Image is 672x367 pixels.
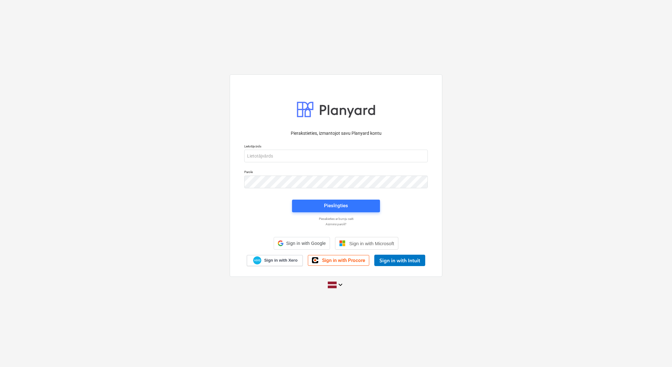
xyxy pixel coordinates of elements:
i: keyboard_arrow_down [337,281,344,289]
a: Sign in with Xero [247,255,303,266]
a: Piesakieties ar burvju saiti [241,217,431,221]
div: Sign in with Google [274,237,330,250]
a: Aizmirsi paroli? [241,222,431,226]
span: Sign in with Google [286,241,326,246]
p: Parole [244,170,428,175]
p: Lietotājvārds [244,144,428,150]
span: Sign in with Microsoft [349,241,394,246]
input: Lietotājvārds [244,150,428,162]
a: Sign in with Procore [308,255,369,266]
span: Sign in with Xero [264,258,297,263]
div: Pieslēgties [324,202,348,210]
span: Sign in with Procore [322,258,365,263]
button: Pieslēgties [292,200,380,212]
p: Pierakstieties, izmantojot savu Planyard kontu [244,130,428,137]
img: Xero logo [253,256,261,265]
img: Microsoft logo [339,240,345,246]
